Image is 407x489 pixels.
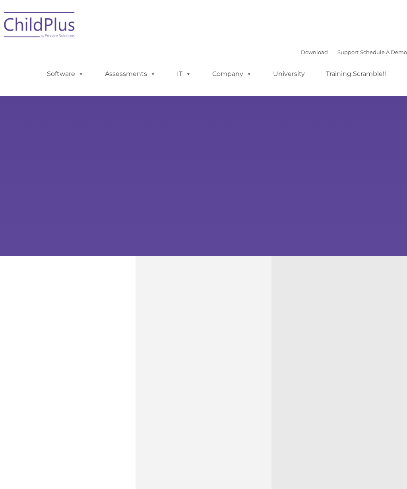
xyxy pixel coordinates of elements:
[301,49,328,55] a: Download
[169,66,199,82] a: IT
[97,66,164,82] a: Assessments
[301,49,407,55] font: |
[337,49,359,55] a: Support
[204,66,260,82] a: Company
[360,49,407,55] a: Schedule A Demo
[318,66,394,82] a: Training Scramble!!
[39,66,92,82] a: Software
[265,66,313,82] a: University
